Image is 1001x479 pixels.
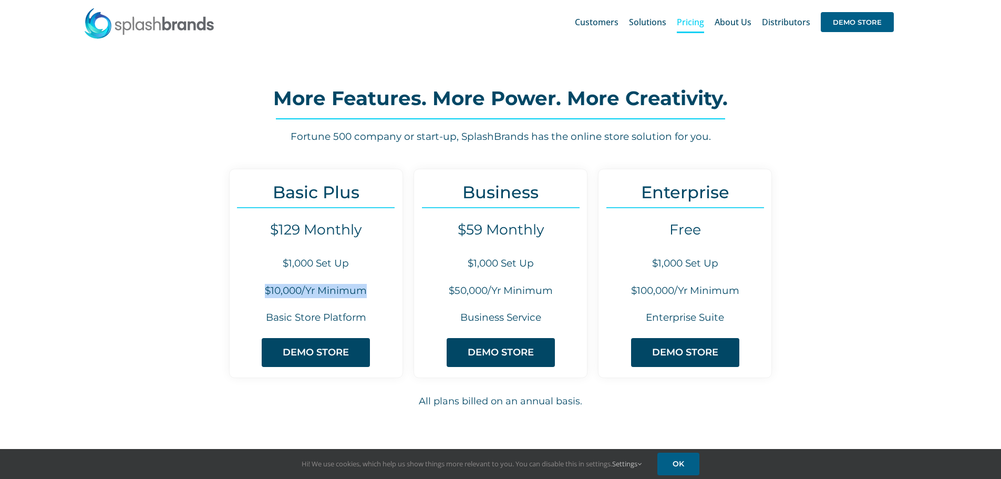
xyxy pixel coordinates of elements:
[302,459,642,468] span: Hi! We use cookies, which help us show things more relevant to you. You can disable this in setti...
[575,5,894,39] nav: Main Menu
[468,347,534,358] span: DEMO STORE
[598,221,771,238] h4: Free
[598,257,771,271] h6: $1,000 Set Up
[575,18,618,26] span: Customers
[631,338,739,367] a: DEMO STORE
[230,257,403,271] h6: $1,000 Set Up
[132,88,868,109] h2: More Features. More Power. More Creativity.
[414,221,587,238] h4: $59 Monthly
[657,453,699,475] a: OK
[715,18,751,26] span: About Us
[414,284,587,298] h6: $50,000/Yr Minimum
[133,394,869,409] h6: All plans billed on an annual basis.
[762,5,810,39] a: Distributors
[447,338,555,367] a: DEMO STORE
[575,5,618,39] a: Customers
[262,338,370,367] a: DEMO STORE
[230,311,403,325] h6: Basic Store Platform
[598,182,771,202] h3: Enterprise
[283,347,349,358] span: DEMO STORE
[821,5,894,39] a: DEMO STORE
[677,18,704,26] span: Pricing
[821,12,894,32] span: DEMO STORE
[762,18,810,26] span: Distributors
[84,7,215,39] img: SplashBrands.com Logo
[612,459,642,468] a: Settings
[230,284,403,298] h6: $10,000/Yr Minimum
[230,221,403,238] h4: $129 Monthly
[414,257,587,271] h6: $1,000 Set Up
[677,5,704,39] a: Pricing
[132,130,868,144] h6: Fortune 500 company or start-up, SplashBrands has the online store solution for you.
[652,347,718,358] span: DEMO STORE
[598,284,771,298] h6: $100,000/Yr Minimum
[414,182,587,202] h3: Business
[414,311,587,325] h6: Business Service
[629,18,666,26] span: Solutions
[598,311,771,325] h6: Enterprise Suite
[230,182,403,202] h3: Basic Plus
